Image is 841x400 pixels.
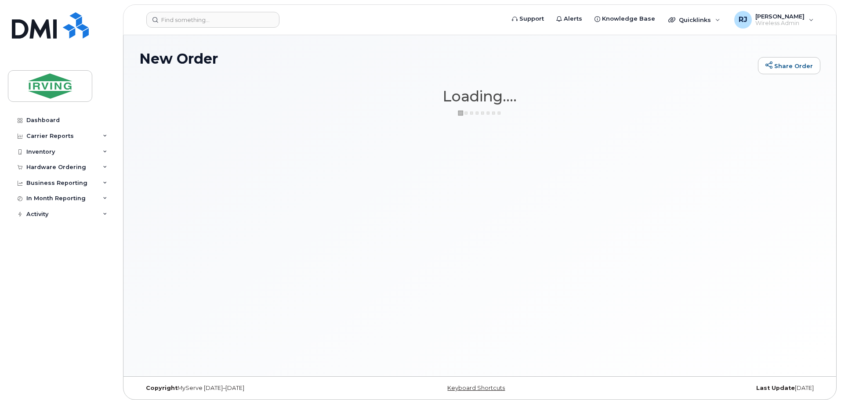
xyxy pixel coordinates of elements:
[146,385,178,391] strong: Copyright
[139,88,820,104] h1: Loading....
[756,385,795,391] strong: Last Update
[458,110,502,116] img: ajax-loader-3a6953c30dc77f0bf724df975f13086db4f4c1262e45940f03d1251963f1bf2e.gif
[758,57,820,75] a: Share Order
[447,385,505,391] a: Keyboard Shortcuts
[139,385,366,392] div: MyServe [DATE]–[DATE]
[139,51,754,66] h1: New Order
[593,385,820,392] div: [DATE]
